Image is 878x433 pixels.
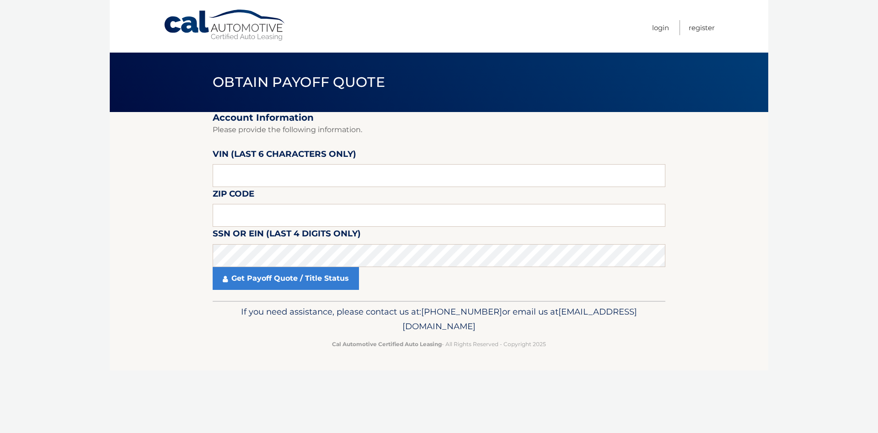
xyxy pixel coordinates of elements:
a: Get Payoff Quote / Title Status [213,267,359,290]
a: Cal Automotive [163,9,287,42]
label: Zip Code [213,187,254,204]
span: [PHONE_NUMBER] [421,306,502,317]
a: Login [652,20,669,35]
p: If you need assistance, please contact us at: or email us at [219,305,659,334]
h2: Account Information [213,112,665,123]
p: - All Rights Reserved - Copyright 2025 [219,339,659,349]
a: Register [689,20,715,35]
p: Please provide the following information. [213,123,665,136]
strong: Cal Automotive Certified Auto Leasing [332,341,442,347]
label: SSN or EIN (last 4 digits only) [213,227,361,244]
label: VIN (last 6 characters only) [213,147,356,164]
span: Obtain Payoff Quote [213,74,385,91]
